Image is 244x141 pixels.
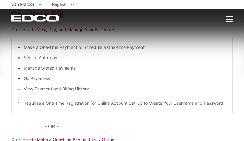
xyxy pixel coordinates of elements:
[24,65,226,71] li: Manage Stored Payments
[24,54,226,61] li: Set-up Auto-pay
[11,2,35,7] span: San Marcos
[11,15,60,22] a: EDCD logo. Return to the homepage.
[24,44,226,51] li: Make a One-time Payment or Schedule a One-time Payment
[18,100,226,107] p: * Requires a One-time Registration (or Online Account Set-up to Create Your Username and Password)
[11,26,32,33] a: Click Here
[24,85,226,92] li: View Payment and Billing History
[11,26,233,33] p: to View, Pay, and Manage Your Bill Online
[45,122,233,131] p: - OR -
[24,75,226,82] li: Go Paperless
